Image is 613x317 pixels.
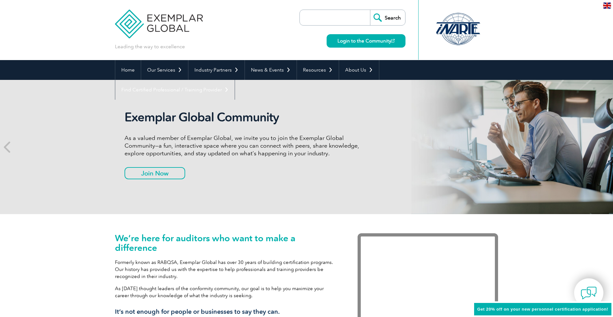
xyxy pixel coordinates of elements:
a: Industry Partners [188,60,245,80]
a: About Us [339,60,379,80]
a: Login to the Community [327,34,405,48]
img: contact-chat.png [581,285,597,301]
a: Our Services [141,60,188,80]
a: Join Now [125,167,185,179]
p: As a valued member of Exemplar Global, we invite you to join the Exemplar Global Community—a fun,... [125,134,364,157]
p: Leading the way to excellence [115,43,185,50]
a: News & Events [245,60,297,80]
p: Formerly known as RABQSA, Exemplar Global has over 30 years of building certification programs. O... [115,259,338,280]
a: Find Certified Professional / Training Provider [115,80,235,100]
h2: Exemplar Global Community [125,110,364,125]
h1: We’re here for auditors who want to make a difference [115,233,338,252]
a: Resources [297,60,339,80]
img: open_square.png [391,39,395,43]
img: en [603,3,611,9]
span: Get 20% off on your new personnel certification application! [477,307,608,312]
p: As [DATE] thought leaders of the conformity community, our goal is to help you maximize your care... [115,285,338,299]
input: Search [370,10,405,25]
a: Home [115,60,141,80]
